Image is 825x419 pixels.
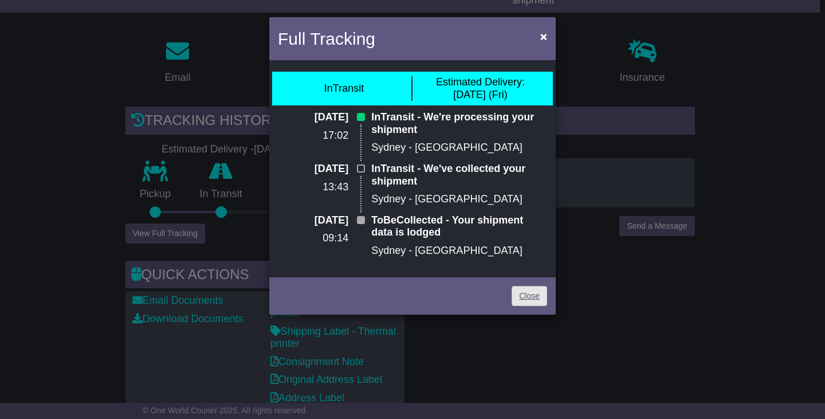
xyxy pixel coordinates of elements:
div: InTransit [324,83,364,95]
p: [DATE] [278,214,348,227]
p: InTransit - We're processing your shipment [371,111,547,136]
h4: Full Tracking [278,26,375,52]
span: Estimated Delivery: [436,76,525,88]
p: Sydney - [GEOGRAPHIC_DATA] [371,142,547,154]
p: InTransit - We've collected your shipment [371,163,547,187]
div: [DATE] (Fri) [436,76,525,101]
a: Close [512,286,547,306]
p: 13:43 [278,181,348,194]
p: [DATE] [278,163,348,175]
p: Sydney - [GEOGRAPHIC_DATA] [371,193,547,206]
p: 17:02 [278,130,348,142]
button: Close [535,25,553,48]
p: ToBeCollected - Your shipment data is lodged [371,214,547,239]
p: Sydney - [GEOGRAPHIC_DATA] [371,245,547,257]
span: × [540,30,547,43]
p: [DATE] [278,111,348,124]
p: 09:14 [278,232,348,245]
